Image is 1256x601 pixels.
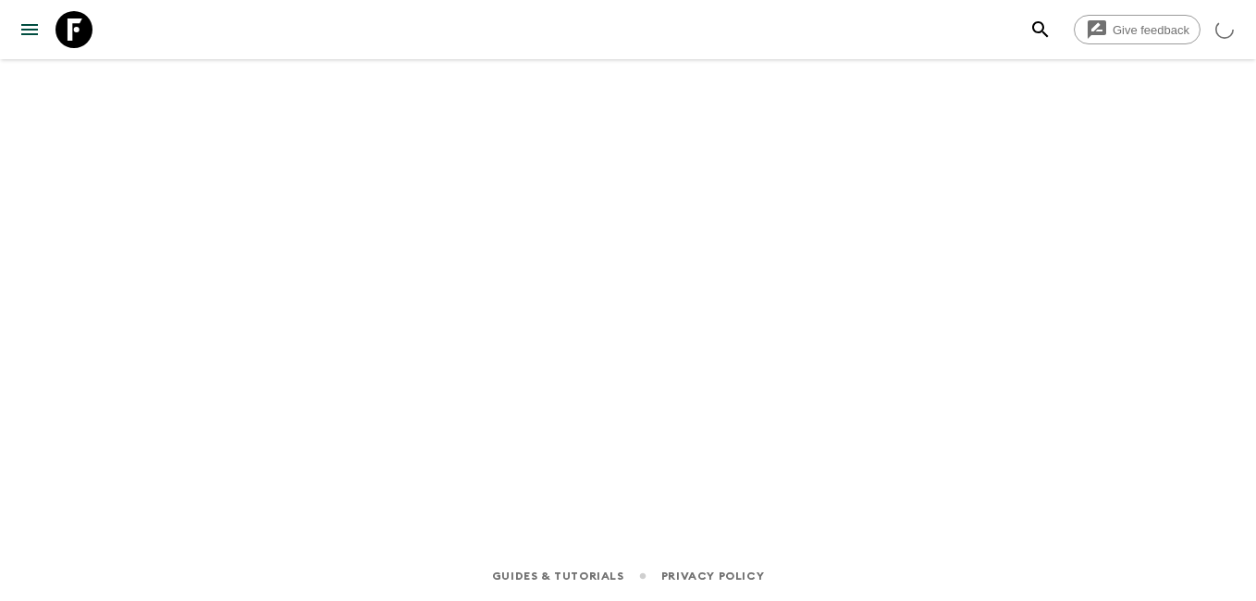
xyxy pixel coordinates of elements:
[1022,11,1059,48] button: search adventures
[1102,23,1200,37] span: Give feedback
[661,566,764,586] a: Privacy Policy
[11,11,48,48] button: menu
[492,566,624,586] a: Guides & Tutorials
[1074,15,1201,44] a: Give feedback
